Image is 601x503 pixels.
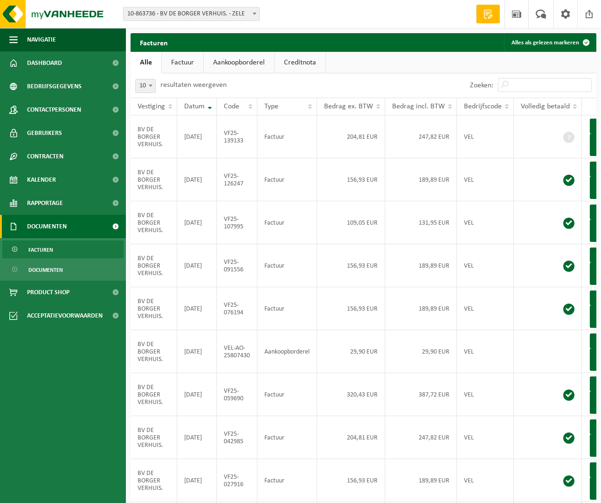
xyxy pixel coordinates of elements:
[124,7,259,21] span: 10-863736 - BV DE BORGER VERHUIS. - ZELE
[457,158,514,201] td: VEL
[27,28,56,51] span: Navigatie
[257,287,317,330] td: Factuur
[385,416,457,459] td: 247,82 EUR
[138,103,165,110] span: Vestiging
[177,287,217,330] td: [DATE]
[27,98,81,121] span: Contactpersonen
[28,261,63,279] span: Documenten
[27,281,69,304] span: Product Shop
[131,287,177,330] td: BV DE BORGER VERHUIS.
[217,115,257,158] td: VF25-139133
[177,416,217,459] td: [DATE]
[317,330,385,373] td: 29,90 EUR
[392,103,445,110] span: Bedrag incl. BTW
[131,201,177,244] td: BV DE BORGER VERHUIS.
[457,201,514,244] td: VEL
[257,115,317,158] td: Factuur
[317,287,385,330] td: 156,93 EUR
[27,191,63,215] span: Rapportage
[177,373,217,416] td: [DATE]
[264,103,278,110] span: Type
[385,287,457,330] td: 189,89 EUR
[217,373,257,416] td: VF25-059690
[131,244,177,287] td: BV DE BORGER VERHUIS.
[385,459,457,502] td: 189,89 EUR
[2,261,124,278] a: Documenten
[131,115,177,158] td: BV DE BORGER VERHUIS.
[257,244,317,287] td: Factuur
[385,115,457,158] td: 247,82 EUR
[275,52,325,73] a: Creditnota
[224,103,239,110] span: Code
[457,287,514,330] td: VEL
[162,52,203,73] a: Factuur
[217,416,257,459] td: VF25-042985
[123,7,260,21] span: 10-863736 - BV DE BORGER VERHUIS. - ZELE
[27,75,82,98] span: Bedrijfsgegevens
[28,241,53,259] span: Facturen
[177,459,217,502] td: [DATE]
[27,215,67,238] span: Documenten
[317,416,385,459] td: 204,81 EUR
[257,201,317,244] td: Factuur
[177,201,217,244] td: [DATE]
[184,103,205,110] span: Datum
[131,158,177,201] td: BV DE BORGER VERHUIS.
[27,168,56,191] span: Kalender
[131,52,161,73] a: Alle
[217,287,257,330] td: VF25-076194
[457,244,514,287] td: VEL
[204,52,274,73] a: Aankoopborderel
[457,416,514,459] td: VEL
[217,244,257,287] td: VF25-091556
[177,330,217,373] td: [DATE]
[324,103,373,110] span: Bedrag ex. BTW
[457,330,514,373] td: VEL
[257,158,317,201] td: Factuur
[385,330,457,373] td: 29,90 EUR
[317,244,385,287] td: 156,93 EUR
[2,241,124,258] a: Facturen
[385,158,457,201] td: 189,89 EUR
[131,373,177,416] td: BV DE BORGER VERHUIS.
[385,201,457,244] td: 131,95 EUR
[135,79,156,93] span: 10
[131,416,177,459] td: BV DE BORGER VERHUIS.
[317,115,385,158] td: 204,81 EUR
[464,103,502,110] span: Bedrijfscode
[457,373,514,416] td: VEL
[257,416,317,459] td: Factuur
[317,459,385,502] td: 156,93 EUR
[317,158,385,201] td: 156,93 EUR
[457,115,514,158] td: VEL
[27,304,103,327] span: Acceptatievoorwaarden
[317,201,385,244] td: 109,05 EUR
[217,330,257,373] td: VEL-AO-25807430
[521,103,570,110] span: Volledig betaald
[27,121,62,145] span: Gebruikers
[470,82,493,89] label: Zoeken:
[177,244,217,287] td: [DATE]
[504,33,595,52] button: Alles als gelezen markeren
[27,51,62,75] span: Dashboard
[160,81,227,89] label: resultaten weergeven
[257,459,317,502] td: Factuur
[131,330,177,373] td: BV DE BORGER VERHUIS.
[177,115,217,158] td: [DATE]
[257,330,317,373] td: Aankoopborderel
[457,459,514,502] td: VEL
[217,158,257,201] td: VF25-126247
[177,158,217,201] td: [DATE]
[217,201,257,244] td: VF25-107995
[257,373,317,416] td: Factuur
[385,373,457,416] td: 387,72 EUR
[317,373,385,416] td: 320,43 EUR
[131,459,177,502] td: BV DE BORGER VERHUIS.
[385,244,457,287] td: 189,89 EUR
[131,33,177,51] h2: Facturen
[27,145,63,168] span: Contracten
[217,459,257,502] td: VF25-027916
[136,79,155,92] span: 10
